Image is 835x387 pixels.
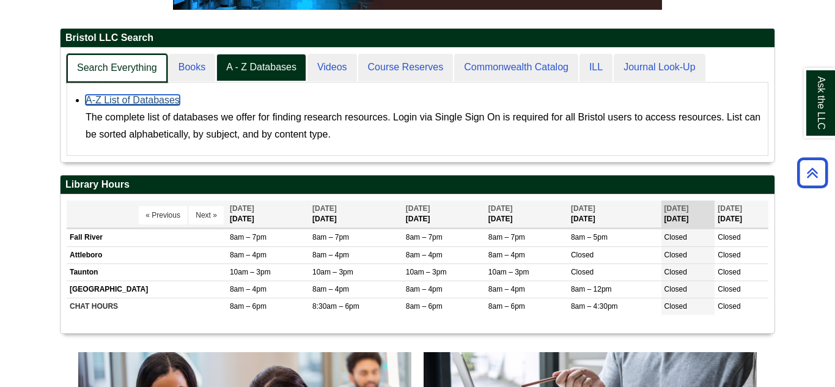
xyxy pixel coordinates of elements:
span: 8am – 6pm [406,302,443,311]
h2: Bristol LLC Search [61,29,774,48]
span: Closed [718,285,740,293]
span: Closed [664,251,687,259]
th: [DATE] [403,201,485,228]
a: Course Reserves [358,54,454,81]
span: Closed [664,285,687,293]
button: Next » [189,206,224,224]
td: [GEOGRAPHIC_DATA] [67,281,227,298]
span: 8am – 4pm [406,285,443,293]
span: 8am – 4pm [488,251,525,259]
span: 10am – 3pm [230,268,271,276]
span: 8am – 6pm [230,302,267,311]
span: [DATE] [488,204,513,213]
span: 8am – 4pm [230,285,267,293]
button: « Previous [139,206,187,224]
span: 8:30am – 6pm [312,302,359,311]
span: 8am – 4pm [406,251,443,259]
a: Journal Look-Up [614,54,705,81]
span: 8am – 4pm [312,251,349,259]
span: 8am – 12pm [571,285,612,293]
span: 8am – 7pm [312,233,349,241]
span: 8am – 4pm [312,285,349,293]
span: Closed [571,251,594,259]
td: Taunton [67,264,227,281]
span: 8am – 4pm [488,285,525,293]
span: [DATE] [312,204,337,213]
span: 10am – 3pm [488,268,529,276]
span: 8am – 4pm [230,251,267,259]
a: Commonwealth Catalog [454,54,578,81]
span: Closed [718,302,740,311]
span: 8am – 7pm [230,233,267,241]
span: 8am – 7pm [488,233,525,241]
span: Closed [664,268,687,276]
span: Closed [664,233,687,241]
span: 8am – 7pm [406,233,443,241]
td: CHAT HOURS [67,298,227,315]
span: Closed [718,251,740,259]
span: Closed [664,302,687,311]
span: [DATE] [406,204,430,213]
span: 8am – 5pm [571,233,608,241]
a: Back to Top [793,164,832,181]
a: ILL [579,54,612,81]
th: [DATE] [568,201,661,228]
td: Fall River [67,229,227,246]
a: A-Z List of Databases [86,95,180,105]
span: 10am – 3pm [312,268,353,276]
span: Closed [718,233,740,241]
span: [DATE] [664,204,689,213]
span: Closed [571,268,594,276]
div: The complete list of databases we offer for finding research resources. Login via Single Sign On ... [86,109,762,143]
span: [DATE] [230,204,254,213]
a: Videos [307,54,357,81]
th: [DATE] [227,201,309,228]
span: [DATE] [718,204,742,213]
span: 8am – 4:30pm [571,302,618,311]
span: 10am – 3pm [406,268,447,276]
a: Books [169,54,215,81]
a: Search Everything [67,54,167,83]
a: A - Z Databases [216,54,306,81]
th: [DATE] [309,201,403,228]
td: Attleboro [67,246,227,264]
span: [DATE] [571,204,595,213]
span: Closed [718,268,740,276]
th: [DATE] [715,201,768,228]
h2: Library Hours [61,175,774,194]
span: 8am – 6pm [488,302,525,311]
th: [DATE] [661,201,715,228]
th: [DATE] [485,201,568,228]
